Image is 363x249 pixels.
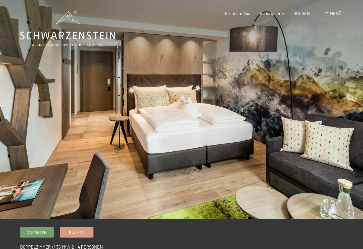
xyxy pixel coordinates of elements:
[330,11,341,16] span: Menü
[60,227,93,237] a: Buchen
[69,229,84,235] span: Buchen
[225,11,250,16] a: Premium Spa
[21,227,53,237] a: Anfragen
[260,11,284,16] a: Bildergalerie
[293,11,310,16] a: BUCHEN
[27,229,47,235] span: Anfragen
